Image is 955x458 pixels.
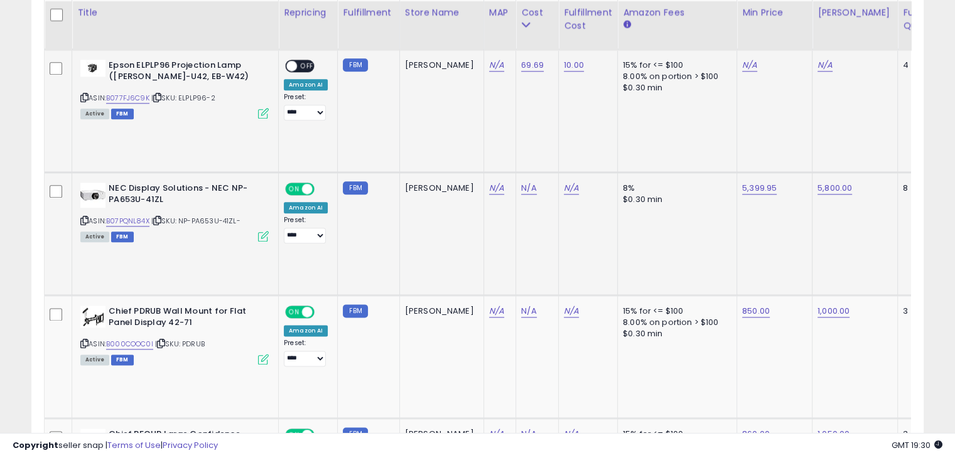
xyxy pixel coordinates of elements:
a: N/A [489,59,504,72]
a: 1,000.00 [817,305,850,317]
div: ASIN: [80,183,269,241]
div: Preset: [284,93,328,121]
div: 15% for <= $100 [623,60,727,71]
a: N/A [489,182,504,194]
a: 69.69 [521,59,544,72]
a: 5,800.00 [817,182,852,194]
a: N/A [817,59,833,72]
a: 5,399.95 [742,182,777,194]
div: MAP [489,6,510,19]
a: Privacy Policy [163,439,218,451]
div: [PERSON_NAME] [405,60,474,71]
a: 10.00 [564,59,584,72]
div: Preset: [284,339,328,367]
a: N/A [742,59,757,72]
div: Fulfillable Quantity [903,6,946,32]
a: B07PQNL84X [106,216,149,226]
strong: Copyright [13,439,58,451]
span: OFF [313,183,333,194]
div: $0.30 min [623,194,727,205]
span: 2025-09-16 19:30 GMT [892,439,942,451]
span: FBM [111,232,134,242]
div: ASIN: [80,306,269,364]
div: Min Price [742,6,807,19]
span: OFF [313,306,333,317]
a: N/A [564,305,579,317]
div: Repricing [284,6,332,19]
div: 8 [903,183,942,194]
div: 3 [903,306,942,317]
b: Epson ELPLP96 Projection Lamp ([PERSON_NAME]-U42, EB-W42) [109,60,261,86]
div: $0.30 min [623,82,727,93]
b: Chief PDRUB Wall Mount for Flat Panel Display 42-71 [109,306,261,332]
div: Fulfillment [343,6,394,19]
div: 15% for <= $100 [623,306,727,317]
a: 850.00 [742,305,770,317]
small: FBM [343,304,367,317]
div: [PERSON_NAME] [405,306,474,317]
span: ON [286,306,302,317]
span: All listings currently available for purchase on Amazon [80,232,109,242]
a: N/A [564,182,579,194]
div: 4 [903,60,942,71]
img: 31xmqPP26xL._SL40_.jpg [80,60,105,77]
small: Amazon Fees. [623,19,630,30]
div: 8.00% on portion > $100 [623,71,727,82]
span: All listings currently available for purchase on Amazon [80,109,109,119]
span: FBM [111,109,134,119]
div: 8% [623,183,727,194]
a: B000COOC0I [106,339,153,349]
div: Store Name [405,6,478,19]
div: $0.30 min [623,328,727,339]
div: [PERSON_NAME] [405,183,474,194]
div: 8.00% on portion > $100 [623,317,727,328]
span: | SKU: ELPLP96-2 [151,93,215,103]
a: B077FJ6C9K [106,93,149,104]
div: Cost [521,6,553,19]
div: Amazon AI [284,79,328,90]
a: N/A [521,182,536,194]
span: OFF [297,60,317,71]
a: Terms of Use [107,439,161,451]
div: Title [77,6,273,19]
span: FBM [111,354,134,365]
div: ASIN: [80,60,269,118]
div: Preset: [284,216,328,244]
div: [PERSON_NAME] [817,6,892,19]
b: NEC Display Solutions - NEC NP-PA653U-41ZL [109,183,261,209]
img: 31R8hMFNjBL._SL40_.jpg [80,306,105,328]
a: N/A [521,305,536,317]
div: Fulfillment Cost [564,6,612,32]
img: 31iEYtTZD7L._SL40_.jpg [80,183,105,208]
div: Amazon AI [284,202,328,213]
a: N/A [489,305,504,317]
div: Amazon AI [284,325,328,336]
small: FBM [343,58,367,72]
div: Amazon Fees [623,6,731,19]
div: seller snap | | [13,440,218,452]
span: | SKU: NP-PA653U-41ZL- [151,216,240,226]
small: FBM [343,181,367,194]
span: All listings currently available for purchase on Amazon [80,354,109,365]
span: | SKU: PDRUB [155,339,205,349]
span: ON [286,183,302,194]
